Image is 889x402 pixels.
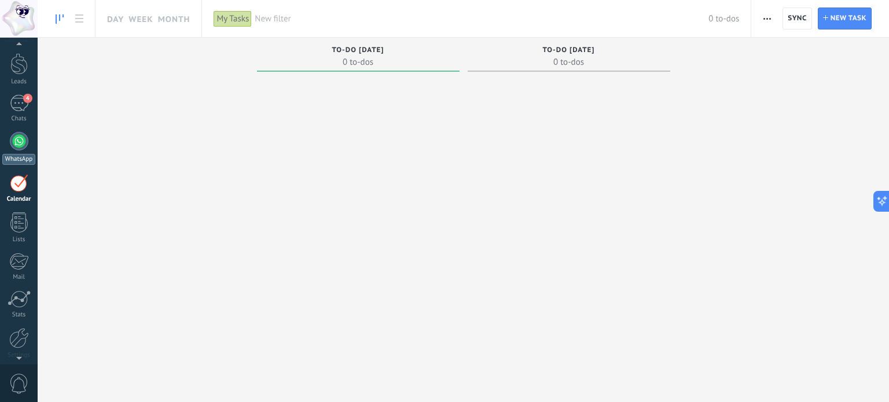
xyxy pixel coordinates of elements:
div: Chats [2,115,36,123]
div: My Tasks [214,10,252,27]
span: To-do [DATE] [332,46,384,54]
span: Sync [788,15,806,22]
span: 0 to-dos [473,56,664,68]
span: 4 [23,94,32,103]
a: Task board [50,8,69,30]
div: Calendar [2,196,36,203]
span: 0 to-dos [263,56,454,68]
div: Leads [2,78,36,86]
span: New filter [255,13,708,24]
button: More [759,8,776,29]
span: To-do [DATE] [542,46,594,54]
button: New task [818,8,872,29]
button: Sync [783,8,811,29]
div: Mail [2,274,36,281]
div: WhatsApp [2,154,35,165]
div: To-do tomorrow [473,46,664,56]
div: Lists [2,236,36,244]
span: 0 to-dos [708,13,739,24]
a: To-do list [69,8,89,30]
div: To-do today [263,46,454,56]
span: New task [831,8,866,29]
div: Stats [2,311,36,319]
